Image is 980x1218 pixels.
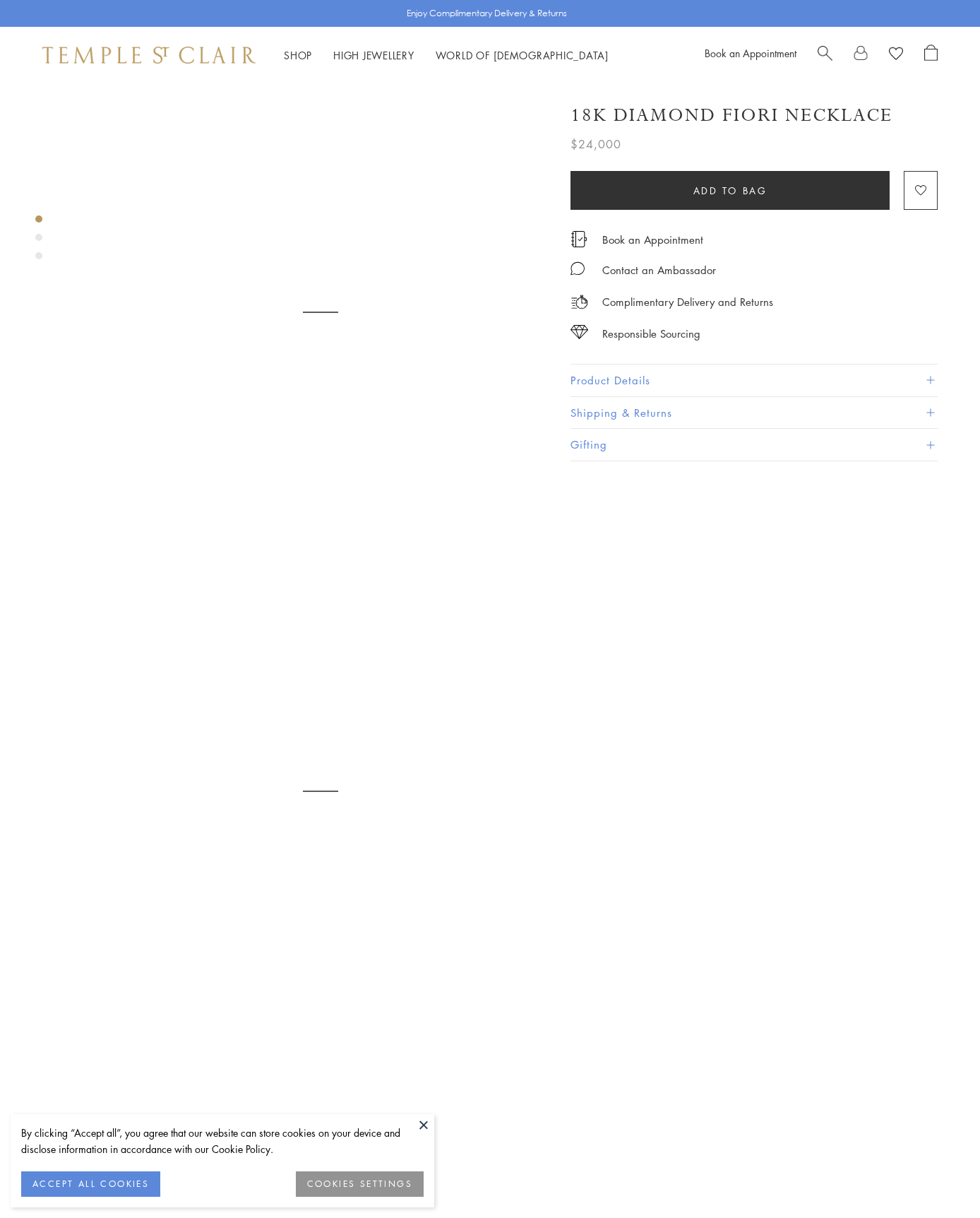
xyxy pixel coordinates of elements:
span: $24,000 [570,135,621,153]
button: Shipping & Returns [570,397,938,429]
nav: Main navigation [284,47,609,64]
a: World of [DEMOGRAPHIC_DATA]World of [DEMOGRAPHIC_DATA] [436,48,609,62]
div: By clicking “Accept all”, you agree that our website can store cookies on your device and disclos... [21,1125,424,1157]
iframe: Gorgias live chat messenger [909,1152,966,1204]
a: View Wishlist [889,45,903,66]
div: Responsible Sourcing [602,325,700,343]
p: Enjoy Complimentary Delivery & Returns [407,6,567,20]
p: Complimentary Delivery and Returns [602,293,773,311]
img: icon_sourcing.svg [570,325,588,339]
img: Temple St. Clair [42,47,256,64]
span: Add to bag [693,183,767,199]
a: Open Shopping Bag [924,45,938,66]
button: COOKIES SETTINGS [296,1171,424,1197]
div: Product gallery navigation [35,212,42,271]
a: ShopShop [284,48,312,62]
button: Gifting [570,429,938,461]
button: ACCEPT ALL COOKIES [21,1171,160,1197]
a: Search [818,45,832,66]
img: icon_delivery.svg [570,293,588,311]
div: Contact an Ambassador [602,261,716,279]
img: icon_appointment.svg [570,231,587,247]
button: Add to bag [570,171,890,210]
a: Book an Appointment [602,232,703,247]
h1: 18K Diamond Fiori Necklace [570,103,892,128]
img: MessageIcon-01_2.svg [570,261,585,276]
a: High JewelleryHigh Jewellery [333,48,414,62]
button: Product Details [570,365,938,396]
a: Book an Appointment [705,46,796,60]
